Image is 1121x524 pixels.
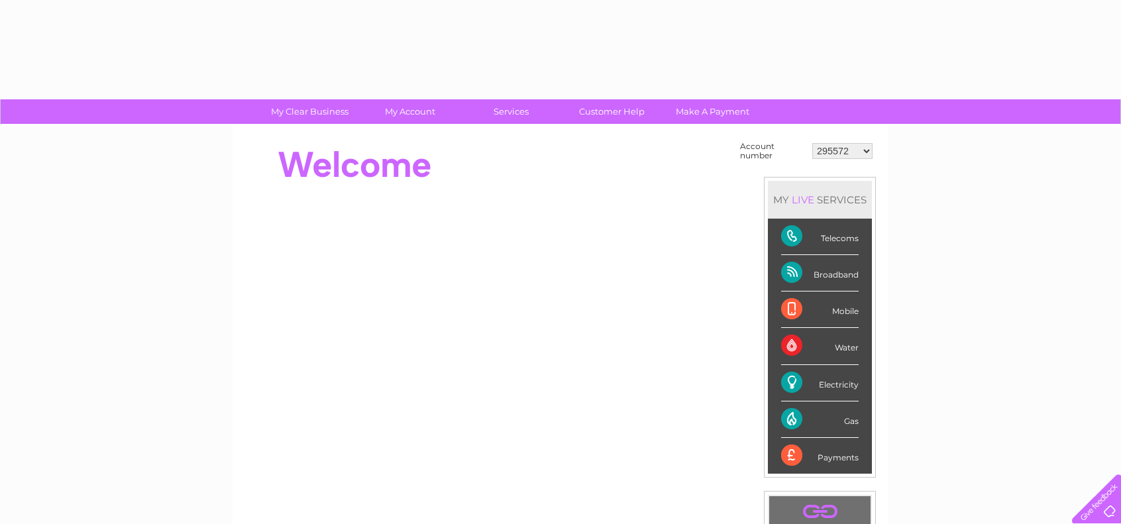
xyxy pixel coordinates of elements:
[789,193,817,206] div: LIVE
[557,99,667,124] a: Customer Help
[781,255,859,291] div: Broadband
[255,99,364,124] a: My Clear Business
[781,328,859,364] div: Water
[781,291,859,328] div: Mobile
[768,181,872,219] div: MY SERVICES
[781,401,859,438] div: Gas
[737,138,809,164] td: Account number
[781,365,859,401] div: Electricity
[781,219,859,255] div: Telecoms
[781,438,859,474] div: Payments
[456,99,566,124] a: Services
[773,499,867,523] a: .
[658,99,767,124] a: Make A Payment
[356,99,465,124] a: My Account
